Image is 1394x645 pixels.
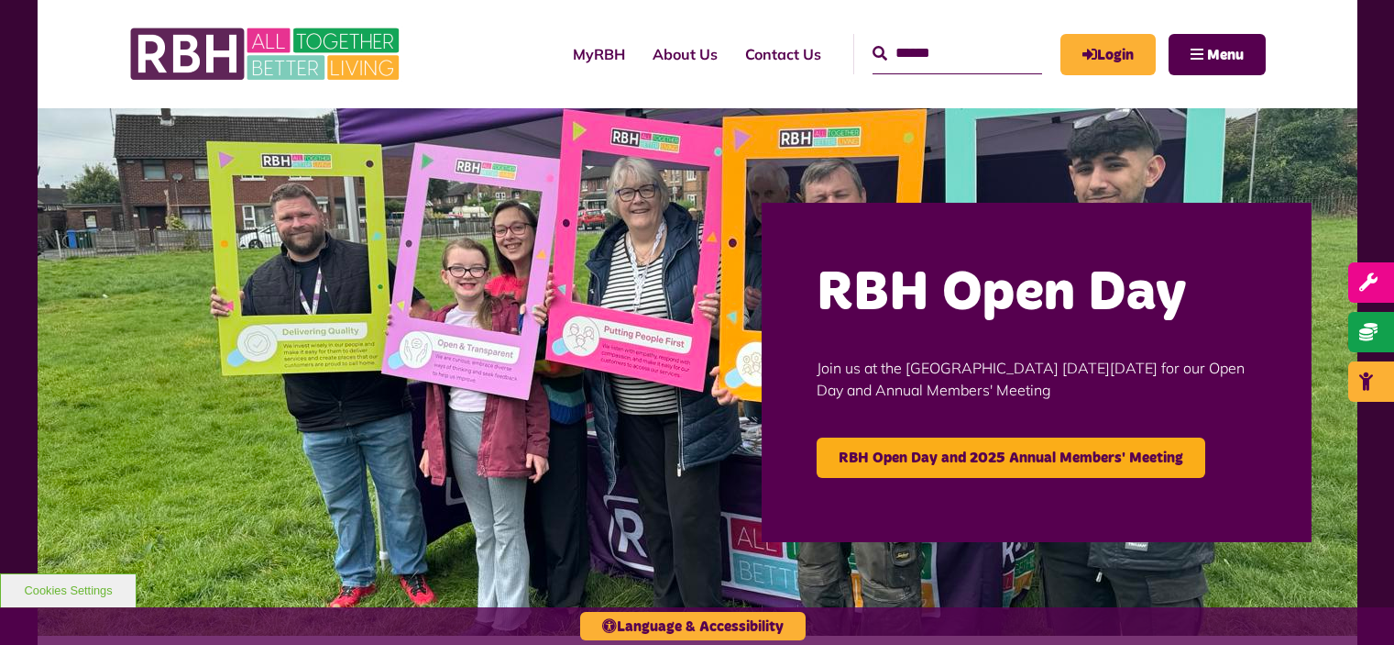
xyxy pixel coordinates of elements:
[1169,34,1266,75] button: Navigation
[580,612,806,640] button: Language & Accessibility
[38,108,1357,636] img: Image (22)
[817,438,1205,478] a: RBH Open Day and 2025 Annual Members' Meeting
[817,329,1257,428] p: Join us at the [GEOGRAPHIC_DATA] [DATE][DATE] for our Open Day and Annual Members' Meeting
[129,18,404,90] img: RBH
[1207,48,1244,62] span: Menu
[1312,562,1394,645] iframe: Netcall Web Assistant for live chat
[639,29,731,79] a: About Us
[817,258,1257,329] h2: RBH Open Day
[1060,34,1156,75] a: MyRBH
[559,29,639,79] a: MyRBH
[731,29,835,79] a: Contact Us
